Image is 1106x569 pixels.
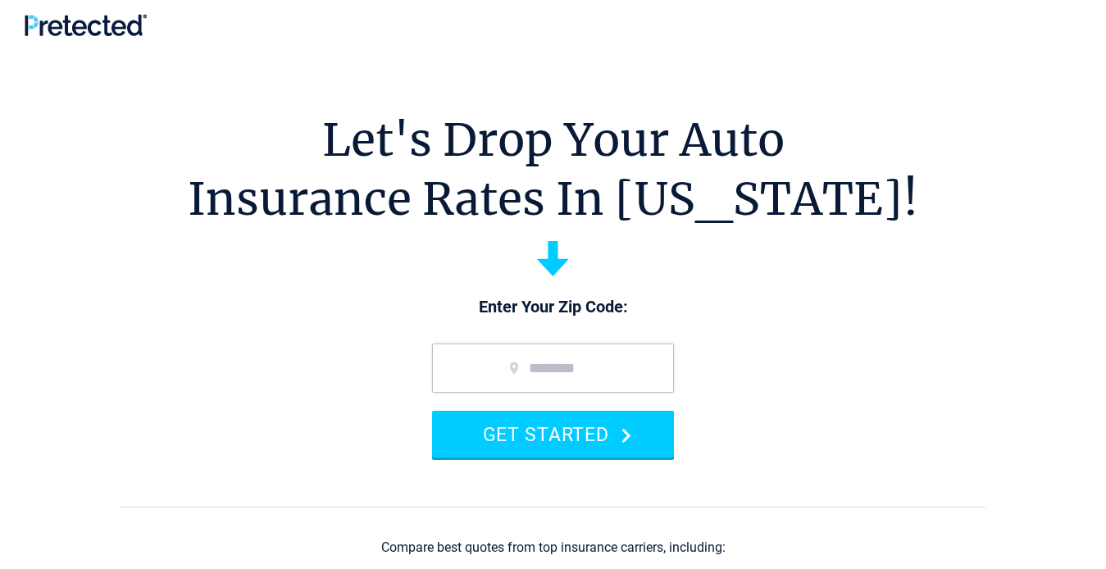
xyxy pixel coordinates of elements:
[25,14,147,36] img: Pretected Logo
[432,411,674,457] button: GET STARTED
[381,540,726,555] div: Compare best quotes from top insurance carriers, including:
[188,111,918,229] h1: Let's Drop Your Auto Insurance Rates In [US_STATE]!
[416,296,690,319] p: Enter Your Zip Code:
[432,344,674,393] input: zip code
